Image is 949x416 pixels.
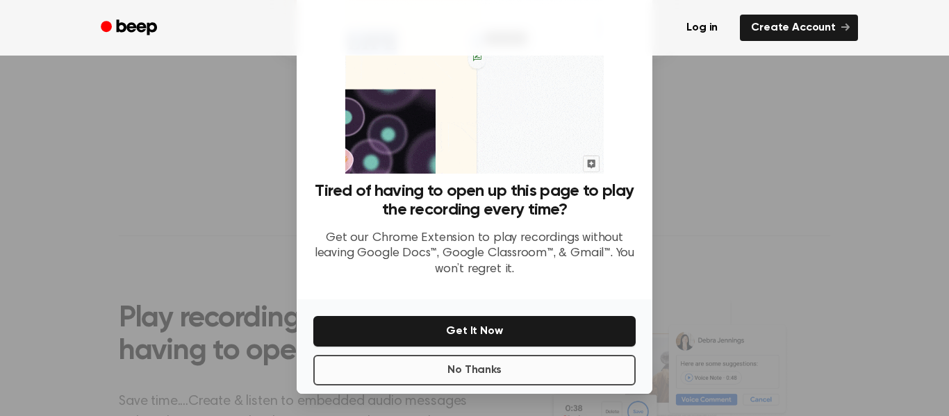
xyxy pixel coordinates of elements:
[91,15,170,42] a: Beep
[740,15,858,41] a: Create Account
[672,12,732,44] a: Log in
[313,316,636,347] button: Get It Now
[313,231,636,278] p: Get our Chrome Extension to play recordings without leaving Google Docs™, Google Classroom™, & Gm...
[313,182,636,219] h3: Tired of having to open up this page to play the recording every time?
[313,355,636,385] button: No Thanks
